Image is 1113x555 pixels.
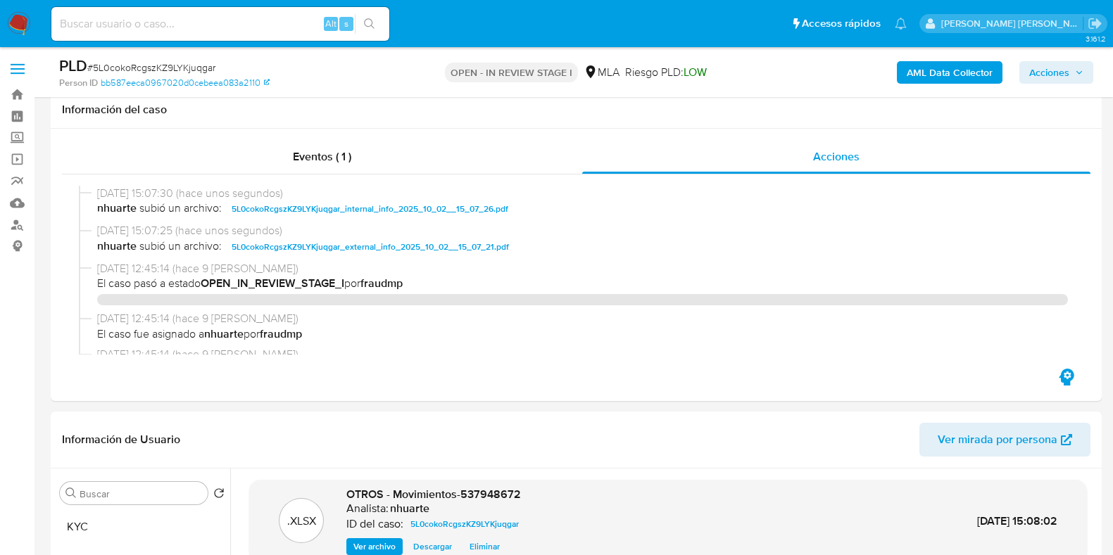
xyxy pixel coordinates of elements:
[813,148,860,165] span: Acciones
[895,18,907,30] a: Notificaciones
[919,423,1090,457] button: Ver mirada por persona
[977,513,1057,529] span: [DATE] 15:08:02
[353,540,396,554] span: Ver archivo
[802,16,881,31] span: Accesos rápidos
[1019,61,1093,84] button: Acciones
[213,487,225,503] button: Volver al orden por defecto
[625,65,707,80] span: Riesgo PLD:
[346,502,389,516] p: Analista:
[941,17,1083,30] p: noelia.huarte@mercadolibre.com
[907,61,993,84] b: AML Data Collector
[293,148,351,165] span: Eventos ( 1 )
[344,17,348,30] span: s
[59,77,98,89] b: Person ID
[287,513,316,529] p: .XLSX
[584,65,620,80] div: MLA
[897,61,1002,84] button: AML Data Collector
[59,54,87,77] b: PLD
[355,14,384,34] button: search-icon
[938,423,1057,457] span: Ver mirada por persona
[101,77,270,89] a: bb587eeca0967020d0cebeea083a2110
[62,433,180,447] h1: Información de Usuario
[405,516,524,532] a: 5L0cokoRcgszKZ9LYKjuqgar
[413,540,452,554] span: Descargar
[684,64,707,80] span: LOW
[51,15,389,33] input: Buscar usuario o caso...
[62,103,1090,117] h1: Información del caso
[346,486,521,502] span: OTROS - Movimientos-537948672
[80,487,202,500] input: Buscar
[390,502,429,516] h6: nhuarte
[1088,16,1102,31] a: Salir
[87,60,215,75] span: # 5L0cokoRcgszKZ9LYKjuqgar
[65,487,77,499] button: Buscar
[54,510,230,544] button: KYC
[1029,61,1069,84] span: Acciones
[346,517,403,531] p: ID del caso:
[470,540,500,554] span: Eliminar
[410,516,519,532] span: 5L0cokoRcgszKZ9LYKjuqgar
[346,538,403,555] button: Ver archivo
[406,538,459,555] button: Descargar
[445,63,578,82] p: OPEN - IN REVIEW STAGE I
[463,538,507,555] button: Eliminar
[325,17,337,30] span: Alt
